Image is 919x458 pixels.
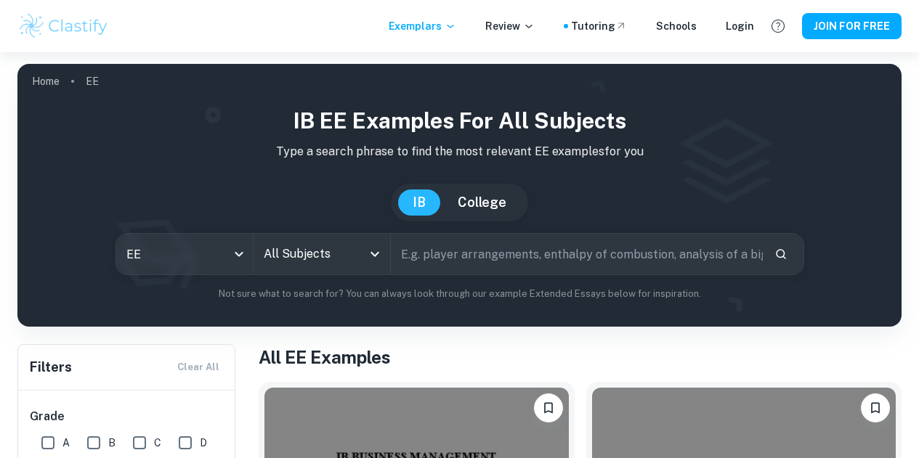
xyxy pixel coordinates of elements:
[656,18,697,34] a: Schools
[389,18,456,34] p: Exemplars
[154,435,161,451] span: C
[116,234,253,274] div: EE
[62,435,70,451] span: A
[86,73,99,89] p: EE
[398,189,440,216] button: IB
[29,105,890,137] h1: IB EE examples for all subjects
[443,189,521,216] button: College
[200,435,207,451] span: D
[769,242,793,266] button: Search
[571,18,627,34] a: Tutoring
[29,143,890,160] p: Type a search phrase to find the most relevant EE examples for you
[766,14,790,38] button: Help and Feedback
[17,12,110,41] img: Clastify logo
[802,13,902,39] button: JOIN FOR FREE
[485,18,535,34] p: Review
[30,408,224,425] h6: Grade
[32,71,60,91] a: Home
[29,287,890,301] p: Not sure what to search for? You can always look through our example Extended Essays below for in...
[861,393,890,422] button: Please log in to bookmark exemplars
[108,435,116,451] span: B
[534,393,563,422] button: Please log in to bookmark exemplars
[259,344,902,370] h1: All EE Examples
[391,234,763,274] input: E.g. player arrangements, enthalpy of combustion, analysis of a big city...
[30,357,72,377] h6: Filters
[17,64,902,327] img: profile cover
[726,18,754,34] a: Login
[365,244,385,264] button: Open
